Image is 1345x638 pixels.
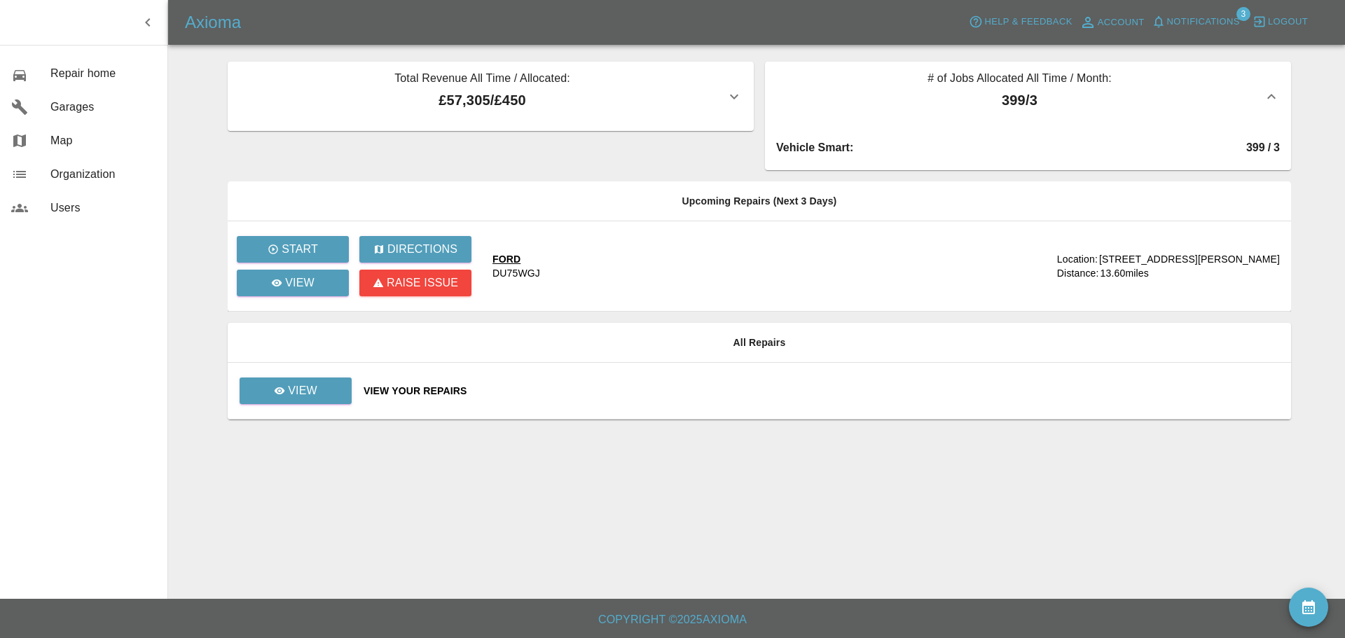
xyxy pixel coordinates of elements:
[1268,139,1271,156] div: /
[765,62,1291,131] button: # of Jobs Allocated All Time / Month:399/3
[359,236,471,263] button: Directions
[1099,252,1280,266] div: [STREET_ADDRESS][PERSON_NAME]
[228,323,1291,363] th: All Repairs
[492,252,540,266] div: FORD
[776,90,1263,111] p: 399 / 3
[492,252,1046,280] a: FORDDU75WGJ
[1236,7,1250,21] span: 3
[282,241,318,258] p: Start
[185,11,241,34] h5: Axioma
[1249,11,1311,33] button: Logout
[50,132,156,149] span: Map
[1057,252,1280,280] a: Location:[STREET_ADDRESS][PERSON_NAME]Distance:13.60miles
[1167,14,1240,30] span: Notifications
[1057,252,1098,266] div: Location:
[1098,15,1145,31] span: Account
[239,90,726,111] p: £57,305 / £450
[364,384,1280,398] a: View Your Repairs
[387,275,458,291] p: Raise issue
[1268,14,1308,30] span: Logout
[1246,139,1265,156] div: 399
[240,377,352,404] a: View
[288,382,317,399] p: View
[387,241,457,258] p: Directions
[50,200,156,216] span: Users
[237,270,349,296] a: View
[492,266,540,280] div: DU75WGJ
[776,139,1246,156] div: Vehicle Smart :
[359,270,471,296] button: Raise issue
[237,236,349,263] button: Start
[965,11,1075,33] button: Help & Feedback
[239,70,726,90] p: Total Revenue All Time / Allocated:
[228,62,754,131] button: Total Revenue All Time / Allocated:£57,305/£450
[239,384,352,396] a: View
[11,610,1334,630] h6: Copyright © 2025 Axioma
[1289,588,1328,627] button: availability
[1076,11,1148,34] a: Account
[776,70,1263,90] p: # of Jobs Allocated All Time / Month:
[1057,266,1099,280] div: Distance:
[50,166,156,183] span: Organization
[50,99,156,116] span: Garages
[984,14,1072,30] span: Help & Feedback
[1274,139,1280,156] div: 3
[285,275,315,291] p: View
[50,65,156,82] span: Repair home
[228,181,1291,221] th: Upcoming Repairs (Next 3 Days)
[1148,11,1243,33] button: Notifications
[1101,266,1157,280] div: 13.60 miles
